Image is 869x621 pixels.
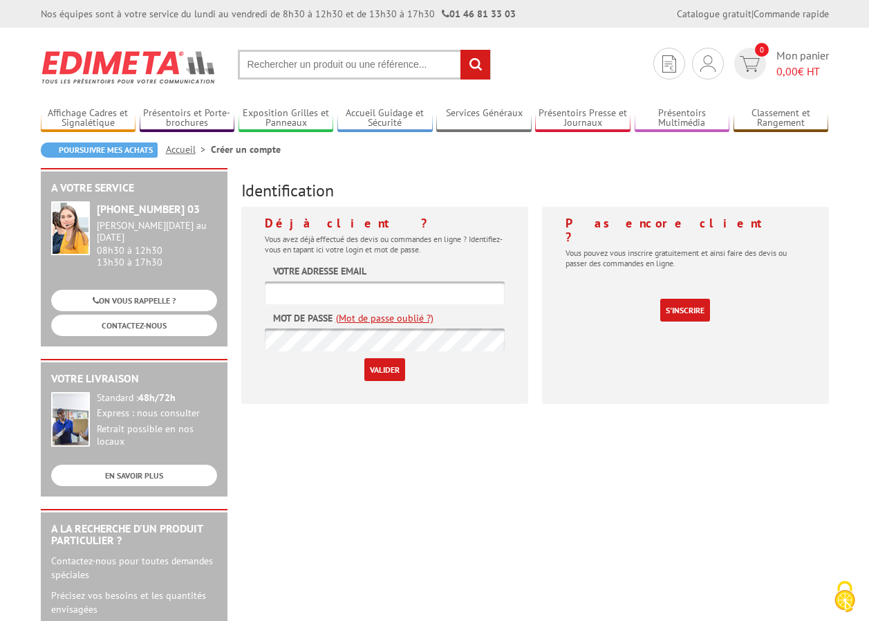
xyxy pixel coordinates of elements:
a: Commande rapide [754,8,829,20]
label: Mot de passe [273,311,333,325]
div: [PERSON_NAME][DATE] au [DATE] [97,220,217,243]
div: 08h30 à 12h30 13h30 à 17h30 [97,220,217,268]
p: Vous avez déjà effectué des devis ou commandes en ligne ? Identifiez-vous en tapant ici votre log... [265,234,505,254]
a: Présentoirs et Porte-brochures [140,107,235,130]
a: S'inscrire [660,299,710,322]
div: Standard : [97,392,217,405]
img: devis rapide [662,55,676,73]
input: rechercher [460,50,490,80]
h2: A votre service [51,182,217,194]
a: (Mot de passe oublié ?) [336,311,433,325]
li: Créer un compte [211,142,281,156]
h2: Votre livraison [51,373,217,385]
img: devis rapide [700,55,716,72]
strong: 48h/72h [138,391,176,404]
span: 0 [755,43,769,57]
strong: 01 46 81 33 03 [442,8,516,20]
h3: Identification [241,182,829,200]
a: Catalogue gratuit [677,8,751,20]
input: Valider [364,358,405,381]
p: Précisez vos besoins et les quantités envisagées [51,588,217,616]
span: 0,00 [776,64,798,78]
button: Cookies (fenêtre modale) [821,574,869,621]
p: Vous pouvez vous inscrire gratuitement et ainsi faire des devis ou passer des commandes en ligne. [566,248,805,268]
img: Edimeta [41,41,217,93]
a: Accueil [166,143,211,156]
a: Poursuivre mes achats [41,142,158,158]
div: Nos équipes sont à votre service du lundi au vendredi de 8h30 à 12h30 et de 13h30 à 17h30 [41,7,516,21]
strong: [PHONE_NUMBER] 03 [97,202,200,216]
input: Rechercher un produit ou une référence... [238,50,491,80]
div: | [677,7,829,21]
a: EN SAVOIR PLUS [51,465,217,486]
img: devis rapide [740,56,760,72]
a: Classement et Rangement [733,107,829,130]
a: Exposition Grilles et Panneaux [239,107,334,130]
h4: Pas encore client ? [566,216,805,244]
div: Express : nous consulter [97,407,217,420]
div: Retrait possible en nos locaux [97,423,217,448]
span: € HT [776,64,829,80]
a: Services Généraux [436,107,532,130]
a: devis rapide 0 Mon panier 0,00€ HT [731,48,829,80]
h2: A la recherche d'un produit particulier ? [51,523,217,547]
p: Contactez-nous pour toutes demandes spéciales [51,554,217,582]
span: Mon panier [776,48,829,80]
a: Présentoirs Presse et Journaux [535,107,630,130]
img: widget-livraison.jpg [51,392,90,447]
h4: Déjà client ? [265,216,505,230]
a: Présentoirs Multimédia [635,107,730,130]
a: CONTACTEZ-NOUS [51,315,217,336]
img: widget-service.jpg [51,201,90,255]
img: Cookies (fenêtre modale) [828,580,862,614]
a: Affichage Cadres et Signalétique [41,107,136,130]
a: Accueil Guidage et Sécurité [337,107,433,130]
a: ON VOUS RAPPELLE ? [51,290,217,311]
label: Votre adresse email [273,264,366,278]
